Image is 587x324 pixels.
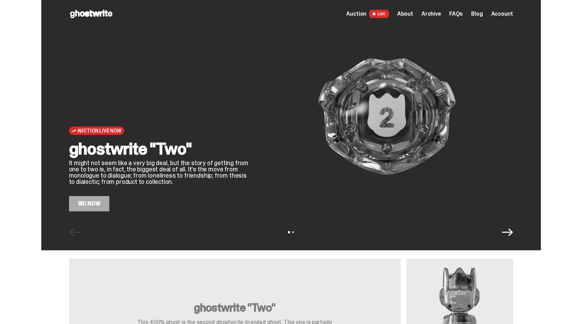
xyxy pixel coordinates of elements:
h3: ghostwrite "Two" [124,302,346,313]
a: About [397,11,413,17]
img: ghostwrite "Two" [261,22,513,211]
button: Next [502,227,513,238]
a: Archive [422,11,441,17]
span: Auction [346,11,366,17]
p: It might not seem like a very big deal, but the story of getting from one to two is, in fact, the... [69,160,249,185]
a: Auction LIVE [346,10,389,18]
h2: ghostwrite "Two" [69,140,249,157]
span: Auction Live Now [77,128,121,133]
a: Account [491,11,513,17]
button: View slide 1 [288,231,290,233]
a: Bid Now [69,196,110,211]
button: View slide 2 [292,231,294,233]
a: Blog [471,11,483,17]
span: LIVE [369,10,389,18]
a: FAQs [449,11,463,17]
